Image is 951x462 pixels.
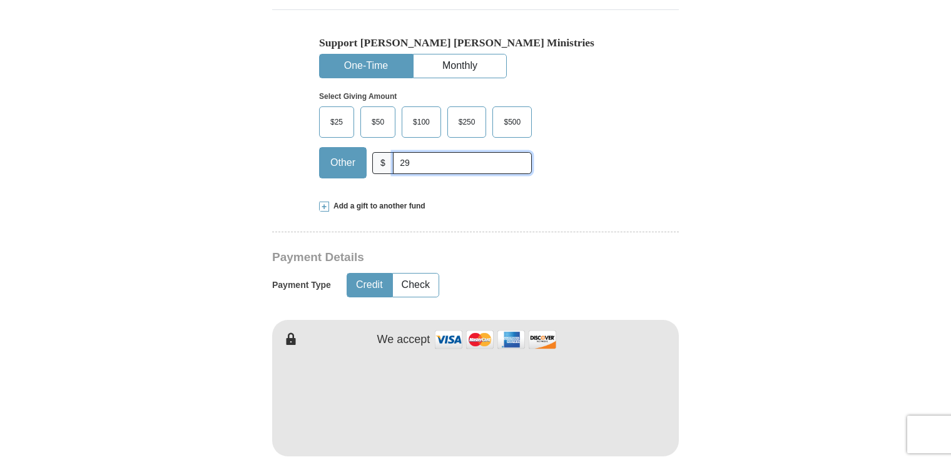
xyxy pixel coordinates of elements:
h4: We accept [377,333,430,347]
button: Credit [347,274,392,297]
strong: Select Giving Amount [319,92,397,101]
img: credit cards accepted [433,326,558,353]
span: $50 [365,113,390,131]
span: Other [324,153,362,172]
span: $100 [407,113,436,131]
h5: Payment Type [272,280,331,290]
button: Monthly [414,54,506,78]
button: One-Time [320,54,412,78]
span: $500 [497,113,527,131]
span: $25 [324,113,349,131]
input: Other Amount [393,152,532,174]
span: Add a gift to another fund [329,201,425,212]
span: $ [372,152,394,174]
h3: Payment Details [272,250,591,265]
span: $250 [452,113,482,131]
h5: Support [PERSON_NAME] [PERSON_NAME] Ministries [319,36,632,49]
button: Check [393,274,439,297]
